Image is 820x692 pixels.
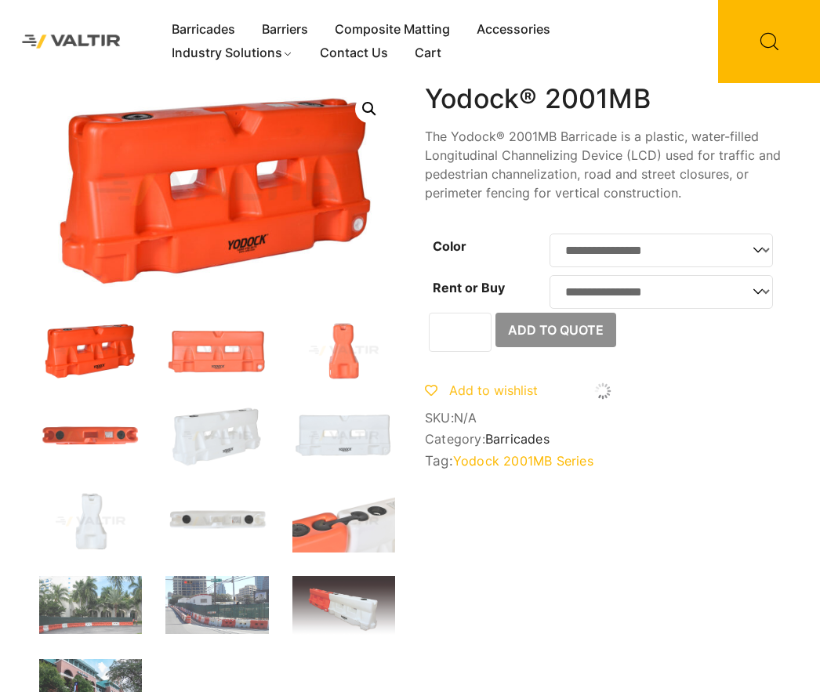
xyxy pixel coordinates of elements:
[292,491,395,553] img: 2001MB_Xtra2.jpg
[158,42,307,65] a: Industry Solutions
[425,83,781,115] h1: Yodock® 2001MB
[425,453,781,469] span: Tag:
[292,576,395,636] img: THR-Yodock-2001MB-6-3-14.png
[453,453,593,469] a: Yodock 2001MB Series
[425,411,781,426] span: SKU:
[429,313,492,352] input: Product quantity
[433,238,466,254] label: Color
[355,95,383,123] a: 🔍
[39,320,142,382] img: 2001MB_Org_3Q.jpg
[292,405,395,467] img: 2001MB_Nat_Front.jpg
[495,313,616,347] button: Add to Quote
[454,410,477,426] span: N/A
[39,405,142,467] img: 2001MB_Org_Top.jpg
[425,432,781,447] span: Category:
[165,491,268,553] img: 2001MB_Nat_Top.jpg
[485,431,550,447] a: Barricades
[165,405,268,467] img: 2001MB_Nat_3Q.jpg
[425,127,781,202] p: The Yodock® 2001MB Barricade is a plastic, water-filled Longitudinal Channelizing Device (LCD) us...
[292,320,395,382] img: 2001MB_Org_Side.jpg
[39,491,142,553] img: 2001MB_Nat_Side.jpg
[165,576,268,634] img: yodock_2001mb-pedestrian.jpg
[321,18,463,42] a: Composite Matting
[158,18,249,42] a: Barricades
[12,24,131,58] img: Valtir Rentals
[39,576,142,634] img: Hard-Rock-Casino-FL-Fence-Panel-2001MB-barricades.png
[433,280,505,295] label: Rent or Buy
[165,320,268,382] img: 2001MB_Org_Front.jpg
[307,42,401,65] a: Contact Us
[463,18,564,42] a: Accessories
[401,42,455,65] a: Cart
[249,18,321,42] a: Barriers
